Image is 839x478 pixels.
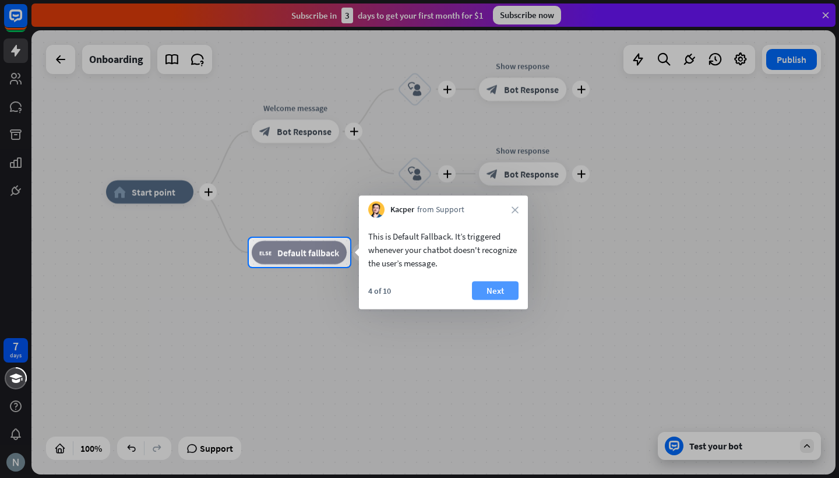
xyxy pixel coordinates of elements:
[417,204,464,216] span: from Support
[472,282,519,300] button: Next
[512,206,519,213] i: close
[368,230,519,270] div: This is Default Fallback. It’s triggered whenever your chatbot doesn't recognize the user’s message.
[390,204,414,216] span: Kacper
[259,247,272,258] i: block_fallback
[368,286,391,296] div: 4 of 10
[9,5,44,40] button: Open LiveChat chat widget
[277,247,339,258] span: Default fallback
